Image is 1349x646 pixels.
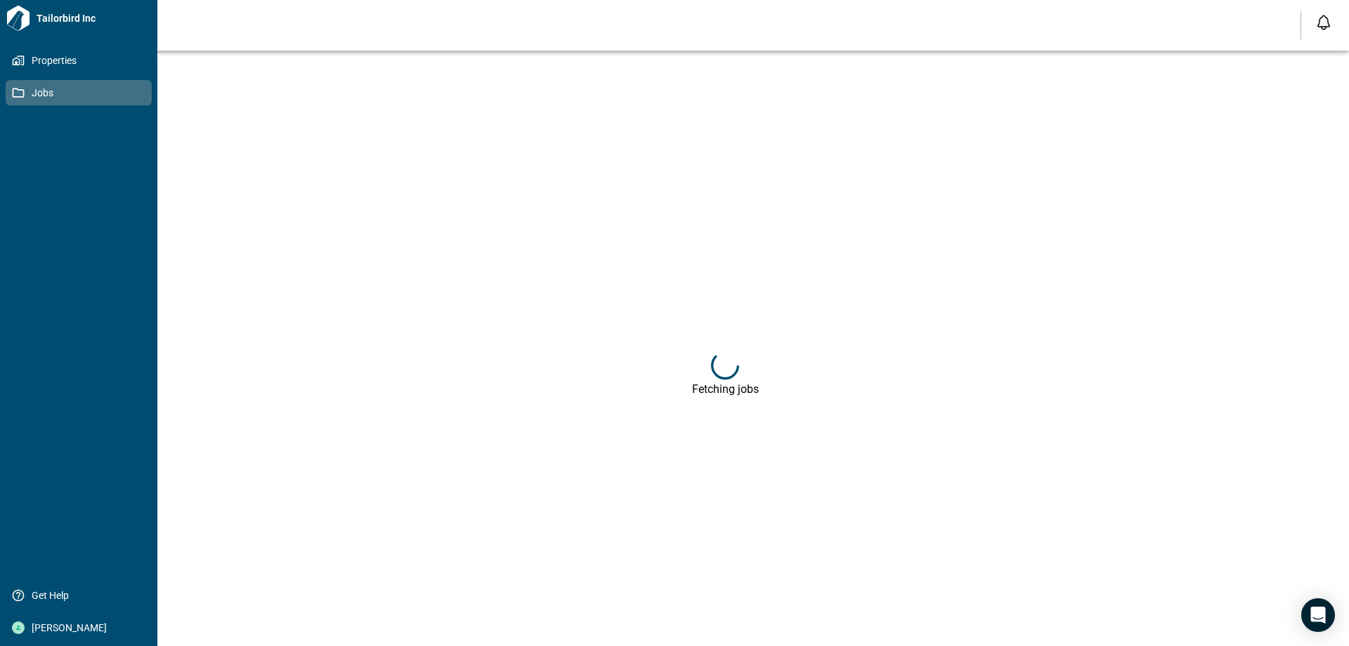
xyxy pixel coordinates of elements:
[31,11,152,25] span: Tailorbird Inc
[6,48,152,73] a: Properties
[25,53,138,67] span: Properties
[1301,598,1335,632] div: Open Intercom Messenger
[25,621,138,635] span: [PERSON_NAME]
[6,80,152,105] a: Jobs
[25,588,138,602] span: Get Help
[25,86,138,100] span: Jobs
[1312,11,1335,34] button: Open notification feed
[692,382,759,396] div: Fetching jobs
